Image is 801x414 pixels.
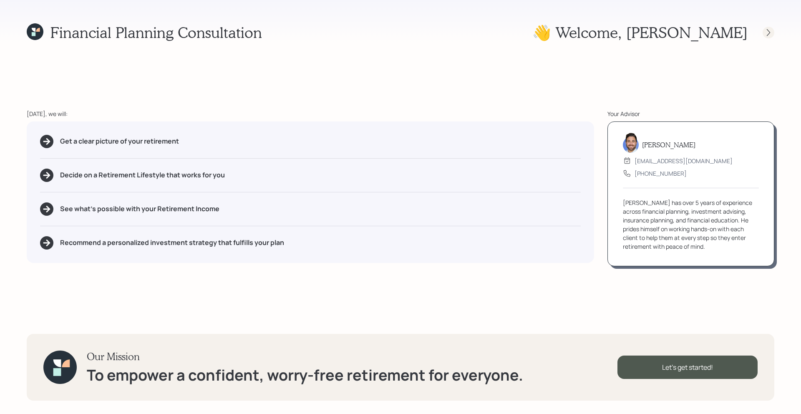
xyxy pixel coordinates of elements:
[60,205,219,213] h5: See what's possible with your Retirement Income
[87,366,523,384] h1: To empower a confident, worry-free retirement for everyone.
[635,157,733,165] div: [EMAIL_ADDRESS][DOMAIN_NAME]
[623,198,759,251] div: [PERSON_NAME] has over 5 years of experience across financial planning, investment advising, insu...
[642,141,695,149] h5: [PERSON_NAME]
[532,23,748,41] h1: 👋 Welcome , [PERSON_NAME]
[607,109,774,118] div: Your Advisor
[617,356,758,379] div: Let's get started!
[87,351,523,363] h3: Our Mission
[60,137,179,145] h5: Get a clear picture of your retirement
[60,171,225,179] h5: Decide on a Retirement Lifestyle that works for you
[635,169,687,178] div: [PHONE_NUMBER]
[50,23,262,41] h1: Financial Planning Consultation
[60,239,284,247] h5: Recommend a personalized investment strategy that fulfills your plan
[27,109,594,118] div: [DATE], we will:
[623,133,639,153] img: michael-russo-headshot.png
